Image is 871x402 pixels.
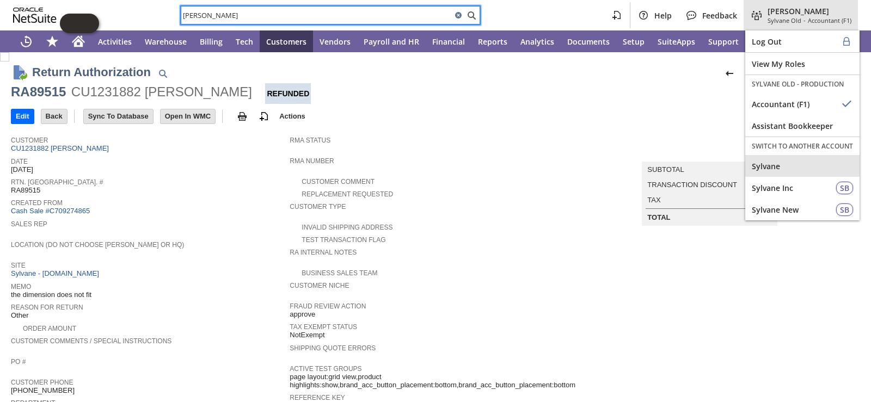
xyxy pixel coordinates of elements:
[752,183,827,193] span: Sylvane Inc
[302,269,377,277] a: Business Sales Team
[432,36,465,47] span: Financial
[229,30,260,52] a: Tech
[808,16,851,24] span: Accountant (F1)
[11,144,112,152] a: CU1231882 [PERSON_NAME]
[145,36,187,47] span: Warehouse
[11,186,40,195] span: RA89515
[11,337,171,345] a: Customer Comments / Special Instructions
[290,323,357,331] a: Tax Exempt Status
[302,236,385,244] a: Test Transaction Flag
[266,36,306,47] span: Customers
[752,161,853,171] span: Sylvane
[752,99,840,109] span: Accountant (F1)
[11,386,75,395] span: [PHONE_NUMBER]
[702,30,745,52] a: Support
[11,379,73,386] a: Customer Phone
[561,30,616,52] a: Documents
[200,36,223,47] span: Billing
[478,36,507,47] span: Reports
[11,158,28,165] a: Date
[302,224,392,231] a: Invalid Shipping Address
[84,109,153,123] input: Sync To Database
[32,63,151,81] h1: Return Authorization
[708,36,739,47] span: Support
[658,36,695,47] span: SuiteApps
[11,290,91,299] span: the dimension does not fit
[11,109,34,123] input: Edit
[91,30,138,52] a: Activities
[20,35,33,48] svg: Recent Records
[745,115,860,137] a: Assistant Bookkeeper
[11,207,90,215] a: Cash Sale #C709274865
[60,14,99,33] iframe: Click here to launch Oracle Guided Learning Help Panel
[290,373,575,389] span: page layout:grid view,product highlights:show,brand_acc_button_placement:bottom,brand_acc_button_...
[745,67,758,80] img: Next
[290,331,324,339] span: NotExempt
[257,110,271,123] img: add-record.svg
[642,144,777,162] caption: Summary
[623,36,645,47] span: Setup
[236,36,253,47] span: Tech
[320,36,351,47] span: Vendors
[290,344,376,352] a: Shipping Quote Errors
[647,165,684,174] a: Subtotal
[11,165,33,174] span: [DATE]
[71,83,252,101] div: CU1231882 [PERSON_NAME]
[745,93,860,115] a: Accountant (F1)
[79,14,99,33] span: Oracle Guided Learning Widget. To move around, please hold and drag
[426,30,471,52] a: Financial
[290,310,315,319] span: approve
[290,249,357,256] a: RA Internal Notes
[313,30,357,52] a: Vendors
[11,262,26,269] a: Site
[11,304,83,311] a: Reason For Return
[651,30,702,52] a: SuiteApps
[39,30,65,52] div: Shortcuts
[13,30,39,52] a: Recent Records
[11,137,48,144] a: Customer
[290,157,334,165] a: RMA Number
[745,155,860,177] a: Sylvane
[357,30,426,52] a: Payroll and HR
[13,8,57,23] svg: logo
[11,358,26,366] a: PO #
[65,30,91,52] a: Home
[567,36,610,47] span: Documents
[181,9,452,22] input: Search
[752,205,827,215] span: Sylvane New
[752,79,853,89] label: SYLVANE OLD - PRODUCTION
[465,9,478,22] svg: Search
[768,16,801,24] span: Sylvane Old
[803,16,806,24] span: -
[236,110,249,123] img: print.svg
[290,365,361,373] a: Active Test Groups
[41,109,67,123] input: Back
[23,325,76,332] a: Order Amount
[654,10,672,21] span: Help
[156,67,169,80] img: Quick Find
[745,177,860,199] a: Sylvane Inc
[11,178,103,186] a: Rtn. [GEOGRAPHIC_DATA]. #
[161,109,216,123] input: Open In WMC
[752,121,853,131] span: Assistant Bookkeeper
[647,196,660,204] a: Tax
[193,30,229,52] a: Billing
[723,67,736,80] img: Previous
[768,6,851,16] span: [PERSON_NAME]
[471,30,514,52] a: Reports
[275,112,310,120] a: Actions
[520,36,554,47] span: Analytics
[11,269,102,277] a: Sylvane - [DOMAIN_NAME]
[290,394,345,401] a: Reference Key
[702,10,737,21] span: Feedback
[647,181,737,189] a: Transaction Discount
[616,30,651,52] a: Setup
[745,53,860,75] a: View My Roles
[647,213,670,221] a: Total
[302,190,393,198] a: Replacement Requested
[290,302,366,310] a: Fraud Review Action
[752,36,840,47] span: Log Out
[138,30,193,52] a: Warehouse
[745,199,860,220] a: Sylvane New
[514,30,561,52] a: Analytics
